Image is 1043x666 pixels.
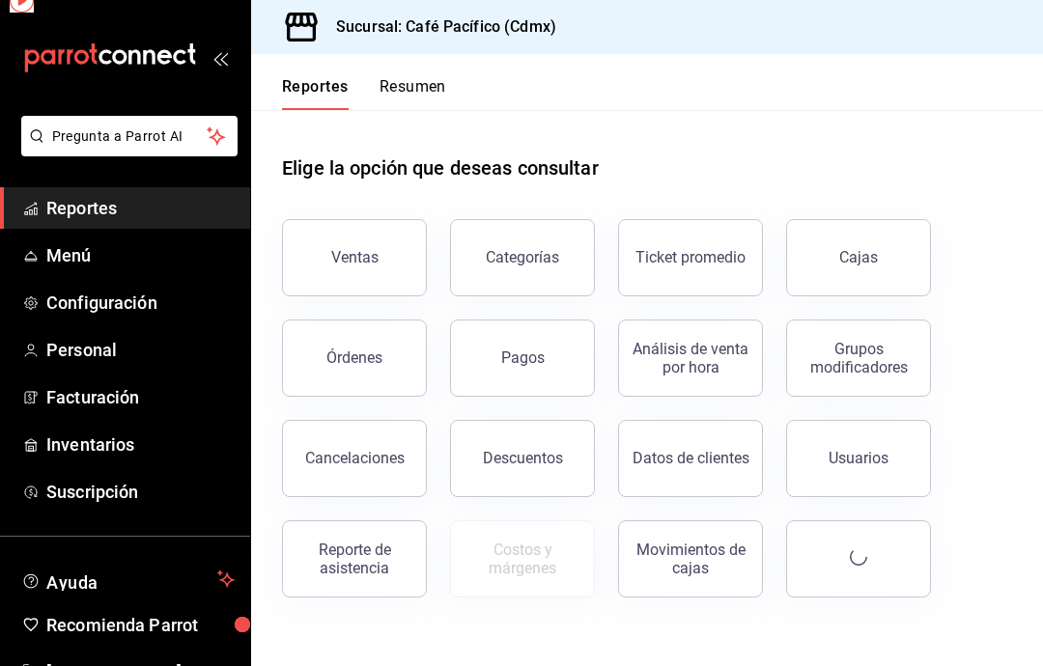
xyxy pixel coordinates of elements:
[282,420,427,497] button: Cancelaciones
[305,449,405,467] div: Cancelaciones
[321,15,556,39] h3: Sucursal: Café Pacífico (Cdmx)
[786,219,931,296] a: Cajas
[212,50,228,66] button: open_drawer_menu
[463,541,582,577] div: Costos y márgenes
[46,195,235,221] span: Reportes
[46,337,235,363] span: Personal
[282,153,599,182] h1: Elige la opción que deseas consultar
[633,449,749,467] div: Datos de clientes
[829,449,888,467] div: Usuarios
[786,319,931,397] button: Grupos modificadores
[786,420,931,497] button: Usuarios
[46,384,235,410] span: Facturación
[282,219,427,296] button: Ventas
[618,520,763,597] button: Movimientos de cajas
[631,340,750,376] div: Análisis de venta por hora
[52,126,208,147] span: Pregunta a Parrot AI
[635,248,746,266] div: Ticket promedio
[450,520,595,597] button: Contrata inventarios para ver este reporte
[21,116,238,156] button: Pregunta a Parrot AI
[450,319,595,397] button: Pagos
[618,319,763,397] button: Análisis de venta por hora
[46,242,235,268] span: Menú
[295,541,414,577] div: Reporte de asistencia
[282,77,349,110] button: Reportes
[618,219,763,296] button: Ticket promedio
[839,246,879,269] div: Cajas
[282,77,446,110] div: navigation tabs
[486,248,559,266] div: Categorías
[46,431,235,458] span: Inventarios
[450,219,595,296] button: Categorías
[331,248,379,266] div: Ventas
[326,348,382,367] div: Órdenes
[450,420,595,497] button: Descuentos
[501,348,545,367] div: Pagos
[46,290,235,316] span: Configuración
[380,77,446,110] button: Resumen
[631,541,750,577] div: Movimientos de cajas
[46,479,235,505] span: Suscripción
[46,612,235,638] span: Recomienda Parrot
[282,520,427,597] button: Reporte de asistencia
[618,420,763,497] button: Datos de clientes
[282,319,427,397] button: Órdenes
[46,568,210,591] span: Ayuda
[14,140,238,160] a: Pregunta a Parrot AI
[799,340,918,376] div: Grupos modificadores
[483,449,563,467] div: Descuentos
